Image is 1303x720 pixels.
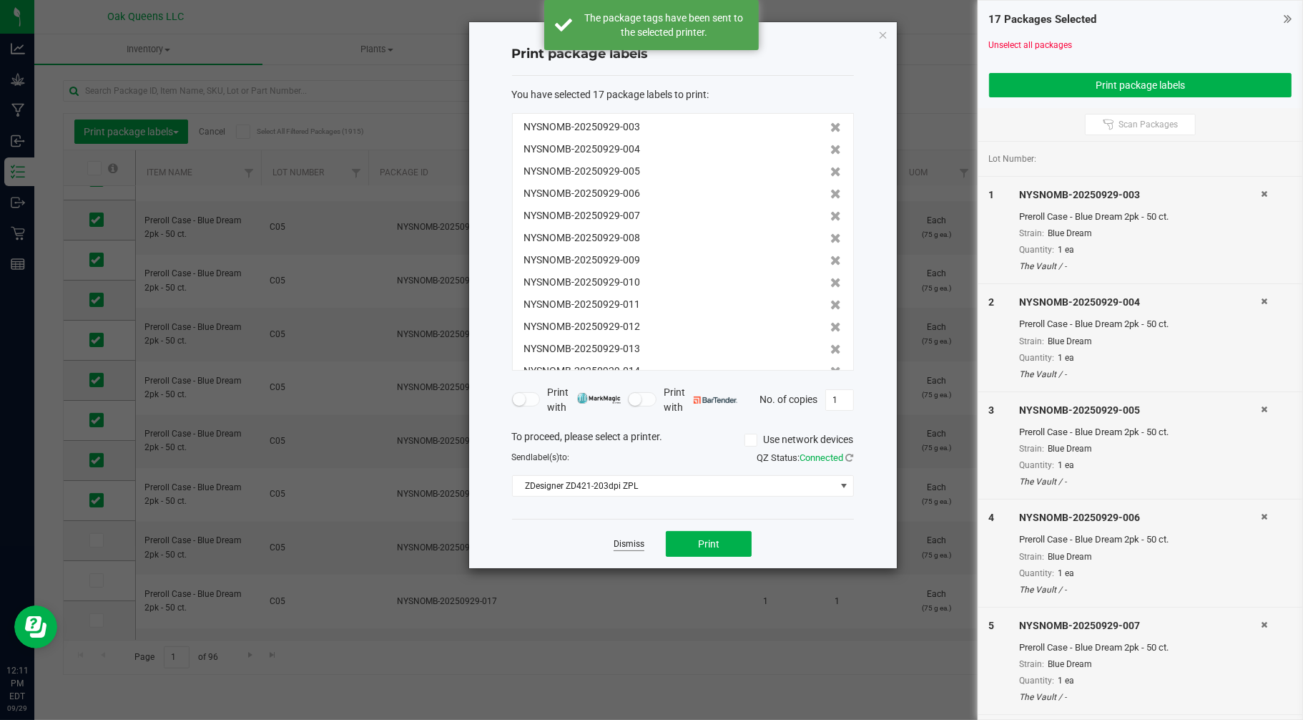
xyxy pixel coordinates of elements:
span: Blue Dream [1048,659,1092,669]
a: Unselect all packages [989,40,1073,50]
span: 4 [989,512,995,523]
span: NYSNOMB-20250929-005 [524,164,641,179]
div: To proceed, please select a printer. [501,429,865,451]
span: Strain: [1019,659,1044,669]
div: The Vault / - [1019,260,1262,273]
span: NYSNOMB-20250929-006 [524,186,641,201]
span: Print with [664,385,737,415]
div: : [512,87,854,102]
div: Preroll Case - Blue Dream 2pk - 50 ct. [1019,317,1262,331]
iframe: Resource center [14,605,57,648]
span: Strain: [1019,228,1044,238]
button: Print [666,531,752,557]
span: label(s) [531,452,560,462]
span: NYSNOMB-20250929-007 [524,208,641,223]
span: Send to: [512,452,570,462]
h4: Print package labels [512,45,854,64]
span: 2 [989,296,995,308]
img: bartender.png [694,397,737,404]
span: You have selected 17 package labels to print [512,89,707,100]
a: Dismiss [614,538,644,550]
div: NYSNOMB-20250929-004 [1019,295,1262,310]
img: mark_magic_cybra.png [577,393,621,404]
div: The Vault / - [1019,368,1262,381]
span: Quantity: [1019,353,1054,363]
span: NYSNOMB-20250929-012 [524,319,641,334]
span: 1 [989,189,995,200]
div: NYSNOMB-20250929-006 [1019,510,1262,525]
div: The package tags have been sent to the selected printer. [580,11,748,39]
span: Print with [547,385,621,415]
div: The Vault / - [1019,475,1262,488]
span: Strain: [1019,552,1044,562]
span: NYSNOMB-20250929-011 [524,297,641,312]
span: 1 ea [1058,460,1074,470]
div: Preroll Case - Blue Dream 2pk - 50 ct. [1019,210,1262,224]
span: Lot Number: [989,152,1037,165]
span: Blue Dream [1048,444,1092,454]
div: Preroll Case - Blue Dream 2pk - 50 ct. [1019,532,1262,547]
span: NYSNOMB-20250929-010 [524,275,641,290]
span: Print [698,538,719,550]
span: Quantity: [1019,245,1054,255]
span: 1 ea [1058,676,1074,686]
span: No. of copies [760,393,818,404]
span: Quantity: [1019,676,1054,686]
span: 1 ea [1058,353,1074,363]
span: 1 ea [1058,568,1074,578]
span: NYSNOMB-20250929-008 [524,230,641,245]
span: 1 ea [1058,245,1074,255]
span: Blue Dream [1048,336,1092,346]
span: Strain: [1019,336,1044,346]
span: ZDesigner ZD421-203dpi ZPL [513,476,835,496]
span: Blue Dream [1048,228,1092,238]
div: The Vault / - [1019,583,1262,596]
span: QZ Status: [757,452,854,463]
div: Preroll Case - Blue Dream 2pk - 50 ct. [1019,425,1262,439]
span: NYSNOMB-20250929-013 [524,341,641,356]
span: 5 [989,620,995,631]
span: NYSNOMB-20250929-003 [524,120,641,135]
div: The Vault / - [1019,691,1262,704]
span: NYSNOMB-20250929-004 [524,142,641,157]
span: 3 [989,404,995,416]
div: NYSNOMB-20250929-005 [1019,403,1262,418]
span: NYSNOMB-20250929-014 [524,364,641,379]
span: Strain: [1019,444,1044,454]
span: Quantity: [1019,568,1054,578]
label: Use network devices [744,432,854,447]
div: Preroll Case - Blue Dream 2pk - 50 ct. [1019,641,1262,655]
button: Print package labels [989,73,1292,97]
div: NYSNOMB-20250929-003 [1019,188,1262,203]
span: Blue Dream [1048,552,1092,562]
span: NYSNOMB-20250929-009 [524,253,641,268]
span: Scan Packages [1118,119,1178,130]
span: Quantity: [1019,460,1054,470]
span: Connected [800,452,844,463]
div: NYSNOMB-20250929-007 [1019,618,1262,633]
